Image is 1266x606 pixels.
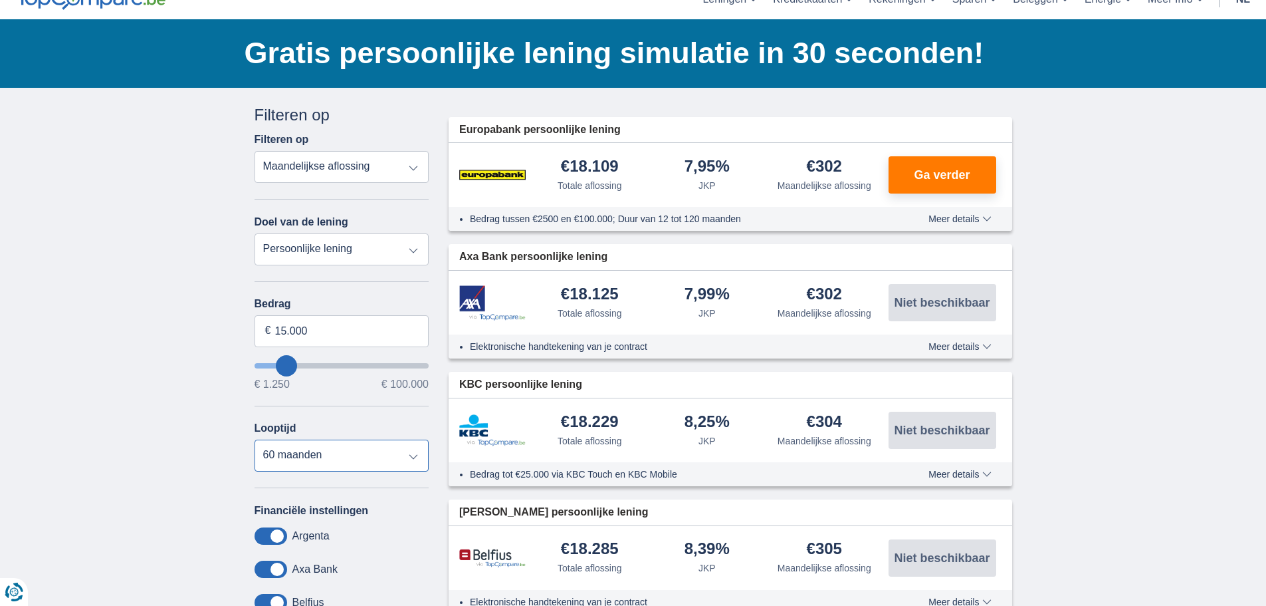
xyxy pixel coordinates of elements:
span: € 1.250 [255,379,290,390]
span: € 100.000 [381,379,429,390]
div: Filteren op [255,104,429,126]
button: Niet beschikbaar [889,539,996,577]
div: JKP [698,179,716,192]
li: Bedrag tussen €2500 en €100.000; Duur van 12 tot 120 maanden [470,212,880,226]
span: Niet beschikbaar [894,424,990,436]
div: €302 [807,158,842,176]
li: Elektronische handtekening van je contract [470,340,880,353]
span: Meer details [928,214,991,224]
div: Totale aflossing [558,307,622,320]
button: Meer details [918,214,1001,224]
div: 7,99% [685,286,730,304]
button: Niet beschikbaar [889,412,996,449]
img: product.pl.alt KBC [459,414,526,446]
div: 8,39% [685,541,730,559]
div: Totale aflossing [558,561,622,575]
span: Axa Bank persoonlijke lening [459,249,607,265]
img: product.pl.alt Belfius [459,549,526,568]
button: Meer details [918,469,1001,480]
div: €18.125 [561,286,619,304]
div: Totale aflossing [558,434,622,448]
span: Meer details [928,470,991,479]
span: Meer details [928,342,991,351]
div: €18.285 [561,541,619,559]
label: Doel van de lening [255,216,348,228]
button: Ga verder [889,156,996,194]
div: 8,25% [685,414,730,432]
div: Maandelijkse aflossing [778,307,871,320]
div: Totale aflossing [558,179,622,192]
img: product.pl.alt Axa Bank [459,285,526,321]
label: Financiële instellingen [255,505,369,517]
label: Looptijd [255,422,296,434]
span: Ga verder [914,169,970,181]
div: €18.109 [561,158,619,176]
span: Niet beschikbaar [894,297,990,309]
span: € [265,323,271,339]
div: €302 [807,286,842,304]
div: Maandelijkse aflossing [778,561,871,575]
div: €18.229 [561,414,619,432]
input: wantToBorrow [255,363,429,369]
label: Axa Bank [292,563,338,575]
div: €305 [807,541,842,559]
label: Filteren op [255,134,309,146]
button: Niet beschikbaar [889,284,996,321]
div: €304 [807,414,842,432]
div: JKP [698,307,716,320]
h1: Gratis persoonlijke lening simulatie in 30 seconden! [245,33,1012,74]
span: [PERSON_NAME] persoonlijke lening [459,505,648,520]
div: JKP [698,561,716,575]
div: Maandelijkse aflossing [778,434,871,448]
label: Argenta [292,530,330,542]
span: Europabank persoonlijke lening [459,122,621,138]
li: Bedrag tot €25.000 via KBC Touch en KBC Mobile [470,468,880,481]
label: Bedrag [255,298,429,310]
span: Niet beschikbaar [894,552,990,564]
button: Meer details [918,341,1001,352]
span: KBC persoonlijke lening [459,377,582,392]
div: JKP [698,434,716,448]
img: product.pl.alt Europabank [459,158,526,192]
div: 7,95% [685,158,730,176]
div: Maandelijkse aflossing [778,179,871,192]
